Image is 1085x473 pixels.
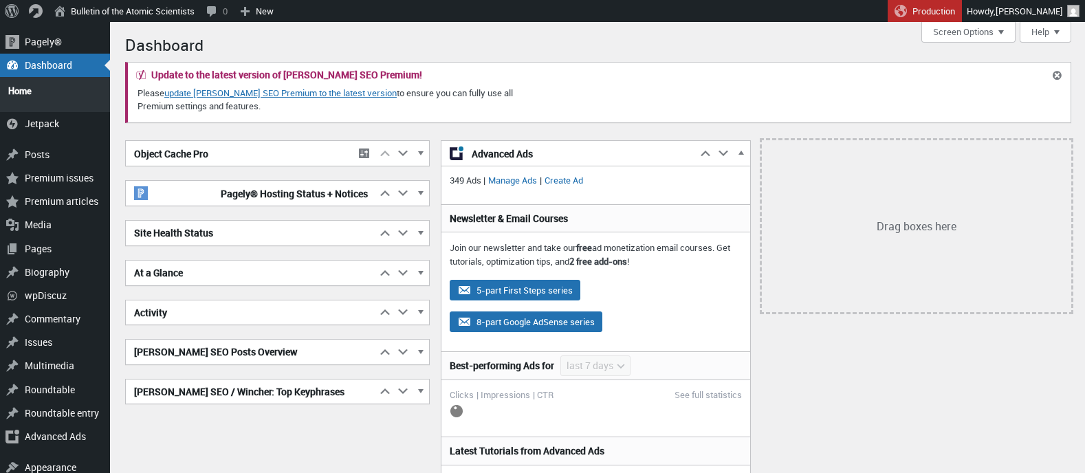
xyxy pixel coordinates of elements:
h2: Object Cache Pro [126,142,351,166]
a: Create Ad [542,174,586,186]
h2: Update to the latest version of [PERSON_NAME] SEO Premium! [151,70,422,80]
button: Help [1020,22,1071,43]
img: loading [450,404,463,418]
a: Manage Ads [485,174,540,186]
h3: Latest Tutorials from Advanced Ads [450,444,741,458]
button: 5-part First Steps series [450,280,580,300]
h2: Activity [126,300,376,325]
strong: free [576,241,592,254]
h2: [PERSON_NAME] SEO / Wincher: Top Keyphrases [126,379,376,404]
h2: Site Health Status [126,221,376,245]
h2: At a Glance [126,261,376,285]
strong: 2 free add-ons [569,255,627,267]
p: 349 Ads | | [450,174,741,188]
h2: Pagely® Hosting Status + Notices [126,181,376,206]
button: 8-part Google AdSense series [450,311,602,332]
h1: Dashboard [125,29,1071,58]
h3: Best-performing Ads for [450,359,554,373]
img: pagely-w-on-b20x20.png [134,186,148,200]
p: Join our newsletter and take our ad monetization email courses. Get tutorials, optimization tips,... [450,241,741,268]
button: Screen Options [921,22,1016,43]
h3: Newsletter & Email Courses [450,212,741,225]
h2: [PERSON_NAME] SEO Posts Overview [126,340,376,364]
a: update [PERSON_NAME] SEO Premium to the latest version [164,87,397,99]
span: [PERSON_NAME] [996,5,1063,17]
p: Please to ensure you can fully use all Premium settings and features. [136,85,551,114]
span: Advanced Ads [472,147,688,161]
